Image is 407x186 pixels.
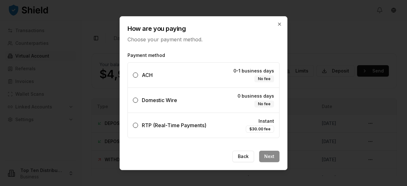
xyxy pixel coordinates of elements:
div: No fee [254,75,274,82]
span: ACH [142,72,153,78]
label: Payment method [128,52,279,59]
span: RTP (Real-Time Payments) [142,122,206,128]
p: Choose your payment method. [128,36,279,43]
button: ACH0-1 business daysNo fee [133,72,138,78]
div: No fee [254,100,274,107]
button: Back [232,151,254,162]
span: 0-1 business days [233,68,274,74]
span: 0 business days [238,93,274,99]
span: Domestic Wire [142,97,177,103]
div: $30.00 fee [246,126,274,133]
button: Domestic Wire0 business daysNo fee [133,98,138,103]
h2: How are you paying [128,24,279,33]
button: RTP (Real-Time Payments)Instant$30.00 fee [133,123,138,128]
span: Instant [259,118,274,124]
